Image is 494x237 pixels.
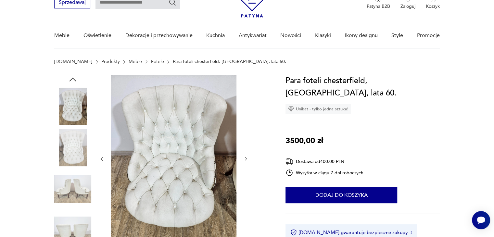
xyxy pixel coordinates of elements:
p: Zaloguj [400,3,415,9]
a: Klasyki [315,23,331,48]
a: Meble [54,23,70,48]
iframe: Smartsupp widget button [472,211,490,229]
a: Fotele [151,59,164,64]
div: Wysyłka w ciągu 7 dni roboczych [285,169,363,177]
a: Oświetlenie [83,23,111,48]
button: [DOMAIN_NAME] gwarantuje bezpieczne zakupy [290,229,412,236]
a: Antykwariat [239,23,267,48]
h1: Para foteli chesterfield, [GEOGRAPHIC_DATA], lata 60. [285,75,440,99]
a: Promocje [417,23,440,48]
p: Patyna B2B [367,3,390,9]
a: Ikony designu [345,23,377,48]
button: Dodaj do koszyka [285,187,397,203]
a: Sprzedawaj [54,1,90,5]
div: Unikat - tylko jedna sztuka! [285,104,351,114]
a: [DOMAIN_NAME] [54,59,92,64]
a: Dekoracje i przechowywanie [125,23,192,48]
img: Ikona dostawy [285,157,293,166]
p: Para foteli chesterfield, [GEOGRAPHIC_DATA], lata 60. [173,59,286,64]
img: Ikona diamentu [288,106,294,112]
a: Kuchnia [206,23,225,48]
img: Ikona certyfikatu [290,229,297,236]
a: Produkty [101,59,120,64]
a: Style [391,23,403,48]
img: Zdjęcie produktu Para foteli chesterfield, Anglia, lata 60. [54,88,91,125]
div: Dostawa od 400,00 PLN [285,157,363,166]
a: Meble [129,59,142,64]
img: Zdjęcie produktu Para foteli chesterfield, Anglia, lata 60. [54,129,91,166]
a: Nowości [280,23,301,48]
img: Ikona strzałki w prawo [411,231,412,234]
p: Koszyk [426,3,440,9]
img: Zdjęcie produktu Para foteli chesterfield, Anglia, lata 60. [54,170,91,207]
p: 3500,00 zł [285,135,323,147]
